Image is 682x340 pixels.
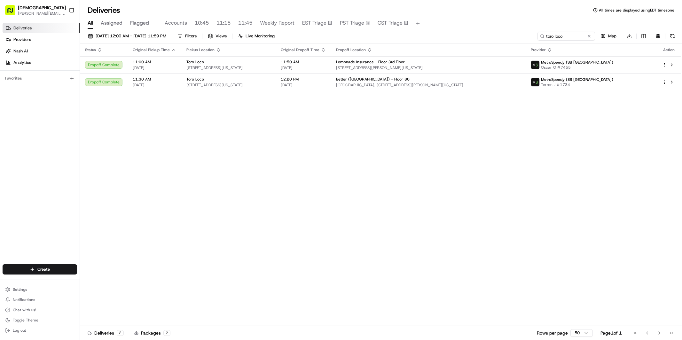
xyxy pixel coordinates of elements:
[340,19,364,27] span: PST Triage
[3,305,77,314] button: Chat with us!
[216,19,231,27] span: 11:15
[13,25,32,31] span: Deliveries
[3,73,77,83] div: Favorites
[541,60,613,65] span: MetroSpeedy (SB [GEOGRAPHIC_DATA])
[668,32,677,41] button: Refresh
[101,19,122,27] span: Assigned
[186,47,215,52] span: Pickup Location
[3,46,80,56] a: Nash AI
[96,33,166,39] span: [DATE] 12:00 AM - [DATE] 11:59 PM
[85,32,169,41] button: [DATE] 12:00 AM - [DATE] 11:59 PM
[13,328,26,333] span: Log out
[3,316,77,325] button: Toggle Theme
[336,82,521,88] span: [GEOGRAPHIC_DATA], [STREET_ADDRESS][PERSON_NAME][US_STATE]
[281,65,326,70] span: [DATE]
[336,59,405,65] span: Lemonade Insurance - Floor 3rd Floor
[133,77,176,82] span: 11:30 AM
[117,330,124,336] div: 2
[3,285,77,294] button: Settings
[186,65,270,70] span: [STREET_ADDRESS][US_STATE]
[133,47,170,52] span: Original Pickup Time
[134,330,170,336] div: Packages
[13,287,27,292] span: Settings
[336,47,366,52] span: Dropoff Location
[130,19,149,27] span: Flagged
[281,77,326,82] span: 12:20 PM
[13,48,28,54] span: Nash AI
[336,65,521,70] span: [STREET_ADDRESS][PERSON_NAME][US_STATE]
[205,32,230,41] button: Views
[3,326,77,335] button: Log out
[85,47,96,52] span: Status
[195,19,209,27] span: 10:45
[260,19,294,27] span: Weekly Report
[281,59,326,65] span: 11:50 AM
[133,82,176,88] span: [DATE]
[13,307,36,313] span: Chat with us!
[163,330,170,336] div: 2
[531,47,546,52] span: Provider
[186,82,270,88] span: [STREET_ADDRESS][US_STATE]
[238,19,252,27] span: 11:45
[3,23,80,33] a: Deliveries
[302,19,326,27] span: EST Triage
[531,61,539,69] img: metro_speed_logo.png
[133,59,176,65] span: 11:00 AM
[608,33,616,39] span: Map
[662,47,676,52] div: Action
[186,77,204,82] span: Toro Loco
[13,37,31,42] span: Providers
[531,78,539,86] img: metro_speed_logo.png
[235,32,278,41] button: Live Monitoring
[599,8,674,13] span: All times are displayed using EDT timezone
[598,32,619,41] button: Map
[185,33,197,39] span: Filters
[541,82,613,87] span: Terren J #1734
[13,297,35,302] span: Notifications
[13,318,38,323] span: Toggle Theme
[88,330,124,336] div: Deliveries
[378,19,403,27] span: CST Triage
[541,65,613,70] span: Oscar O #7455
[336,77,410,82] span: Better ([GEOGRAPHIC_DATA]) - Floor 80
[216,33,227,39] span: Views
[246,33,275,39] span: Live Monitoring
[3,3,66,18] button: [DEMOGRAPHIC_DATA][PERSON_NAME][EMAIL_ADDRESS][DOMAIN_NAME]
[3,295,77,304] button: Notifications
[541,77,613,82] span: MetroSpeedy (SB [GEOGRAPHIC_DATA])
[18,4,66,11] button: [DEMOGRAPHIC_DATA]
[13,60,31,66] span: Analytics
[165,19,187,27] span: Accounts
[3,58,80,68] a: Analytics
[88,5,120,15] h1: Deliveries
[3,264,77,274] button: Create
[88,19,93,27] span: All
[186,59,204,65] span: Toro Loco
[3,35,80,45] a: Providers
[133,65,176,70] span: [DATE]
[537,330,568,336] p: Rows per page
[18,11,66,16] button: [PERSON_NAME][EMAIL_ADDRESS][DOMAIN_NAME]
[37,267,50,272] span: Create
[281,82,326,88] span: [DATE]
[537,32,595,41] input: Type to search
[600,330,622,336] div: Page 1 of 1
[281,47,319,52] span: Original Dropoff Time
[175,32,200,41] button: Filters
